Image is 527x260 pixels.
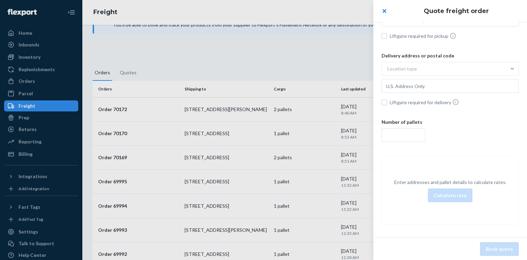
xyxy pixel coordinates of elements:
[382,79,519,93] input: U.S. Address Only
[387,65,417,72] div: Location type
[377,4,391,18] button: close
[382,119,519,126] p: Number of pallets
[382,100,387,105] input: Liftgate required for delivery
[394,179,506,186] p: Enter addresses and pallet details to calculate rates.
[382,52,519,59] p: Delivery address or postal code
[382,33,387,39] input: Liftgate required for pickup
[15,5,29,11] span: Chat
[394,7,519,15] h1: Quote freight order
[480,242,519,256] button: Book quote
[390,32,519,40] span: Liftgate required for pickup
[390,99,519,106] span: Liftgate required for delivery
[428,188,472,202] button: Calculate rate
